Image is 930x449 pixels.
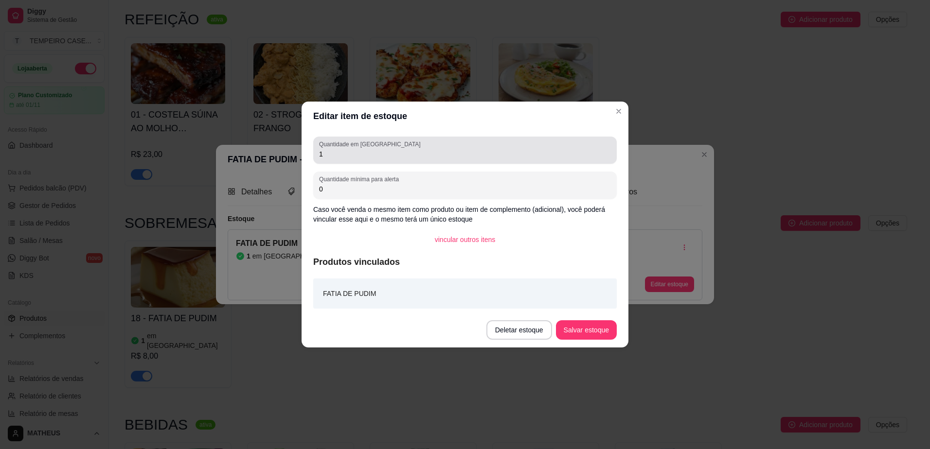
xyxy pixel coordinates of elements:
button: Close [611,104,626,119]
button: vincular outros itens [427,230,503,249]
article: FATIA DE PUDIM [323,288,376,299]
input: Quantidade em estoque [319,149,611,159]
label: Quantidade em [GEOGRAPHIC_DATA] [319,140,424,148]
button: Deletar estoque [486,320,552,340]
article: Produtos vinculados [313,255,617,269]
label: Quantidade mínima para alerta [319,175,402,183]
button: Salvar estoque [556,320,617,340]
input: Quantidade mínima para alerta [319,184,611,194]
p: Caso você venda o mesmo item como produto ou item de complemento (adicional), você poderá vincula... [313,205,617,224]
header: Editar item de estoque [302,102,628,131]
